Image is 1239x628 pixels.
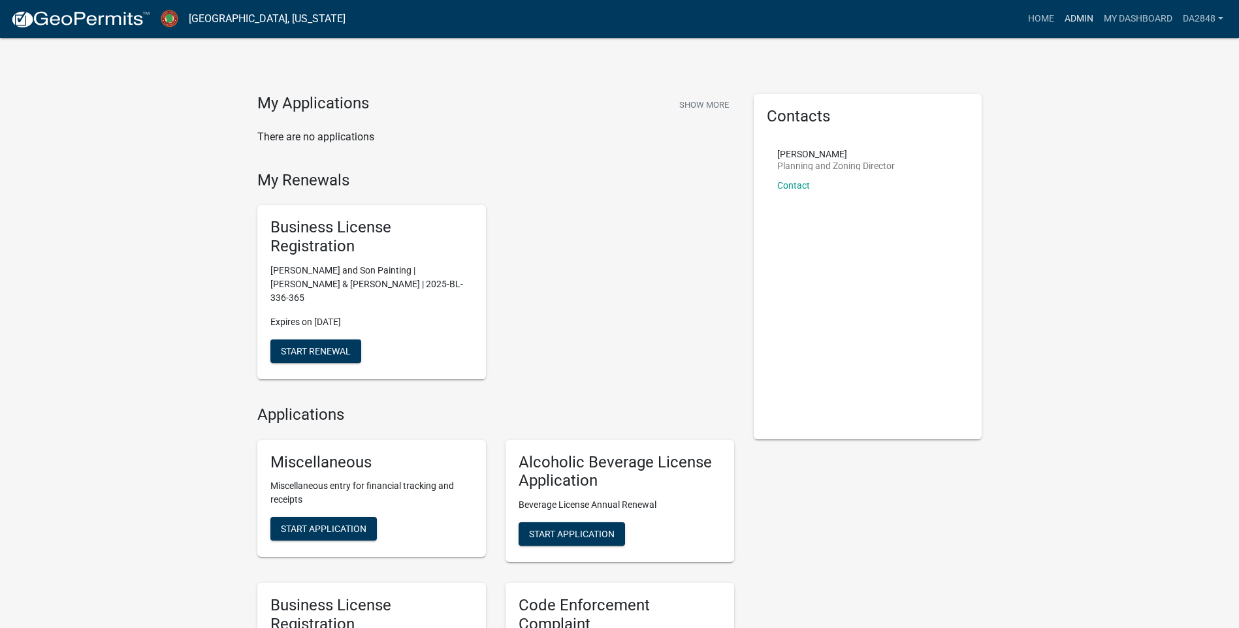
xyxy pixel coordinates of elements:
img: Jasper County, Georgia [161,10,178,27]
p: Planning and Zoning Director [777,161,895,170]
h4: My Renewals [257,171,734,190]
p: Expires on [DATE] [270,315,473,329]
a: da2848 [1178,7,1229,31]
wm-registration-list-section: My Renewals [257,171,734,390]
h5: Business License Registration [270,218,473,256]
p: Miscellaneous entry for financial tracking and receipts [270,479,473,507]
h5: Contacts [767,107,969,126]
button: Start Renewal [270,339,361,363]
button: Show More [674,94,734,116]
p: Beverage License Annual Renewal [519,498,721,512]
span: Start Application [281,524,366,534]
h5: Alcoholic Beverage License Application [519,453,721,491]
p: [PERSON_NAME] [777,149,895,159]
a: Home [1023,7,1059,31]
button: Start Application [270,517,377,541]
a: [GEOGRAPHIC_DATA], [US_STATE] [189,8,346,30]
button: Start Application [519,522,625,546]
a: Admin [1059,7,1099,31]
a: My Dashboard [1099,7,1178,31]
p: There are no applications [257,129,734,145]
span: Start Renewal [281,345,351,356]
p: [PERSON_NAME] and Son Painting | [PERSON_NAME] & [PERSON_NAME] | 2025-BL-336-365 [270,264,473,305]
h4: Applications [257,405,734,424]
span: Start Application [529,529,615,539]
h4: My Applications [257,94,369,114]
a: Contact [777,180,810,191]
h5: Miscellaneous [270,453,473,472]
